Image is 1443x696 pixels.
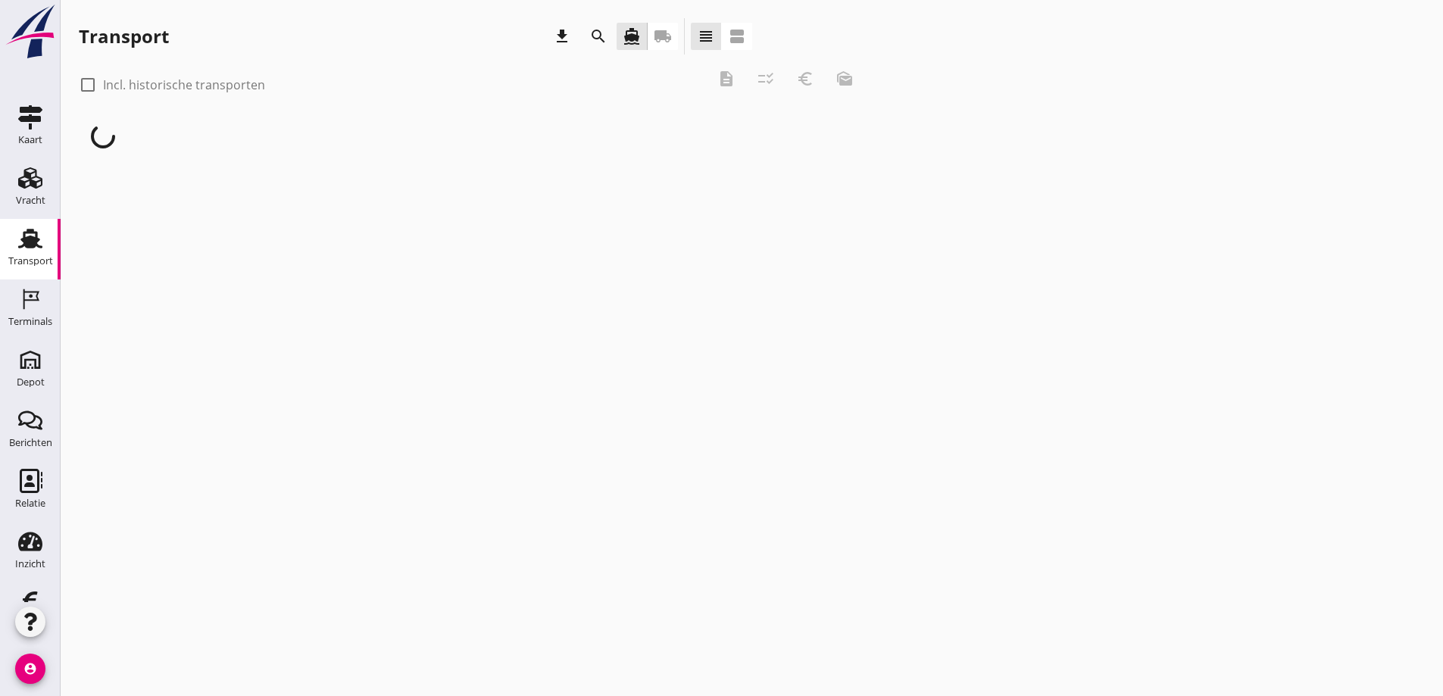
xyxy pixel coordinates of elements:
div: Terminals [8,317,52,326]
i: view_headline [697,27,715,45]
div: Kaart [18,135,42,145]
i: local_shipping [654,27,672,45]
div: Depot [17,377,45,387]
div: Inzicht [15,559,45,569]
div: Relatie [15,498,45,508]
div: Transport [8,256,53,266]
label: Incl. historische transporten [103,77,265,92]
div: Transport [79,24,169,48]
i: directions_boat [623,27,641,45]
div: Berichten [9,438,52,448]
i: search [589,27,607,45]
i: account_circle [15,654,45,684]
i: view_agenda [728,27,746,45]
i: download [553,27,571,45]
div: Vracht [16,195,45,205]
img: logo-small.a267ee39.svg [3,4,58,60]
